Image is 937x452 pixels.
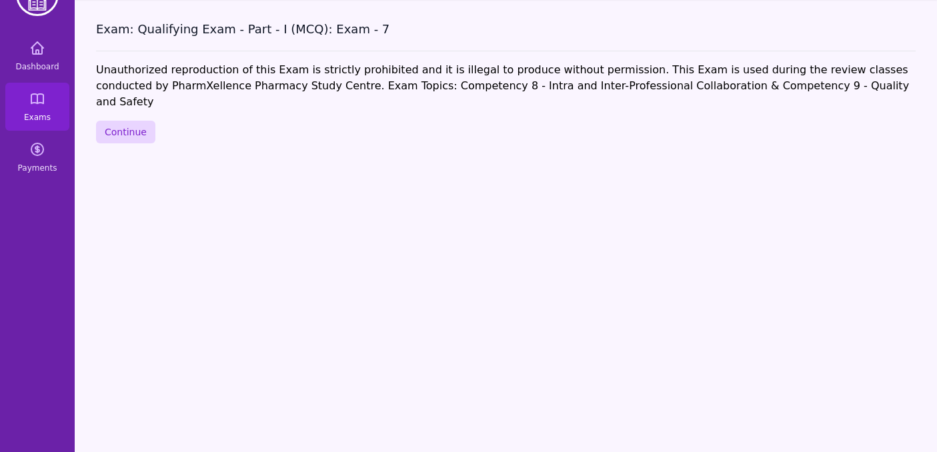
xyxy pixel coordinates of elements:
[5,83,69,131] a: Exams
[96,21,916,37] h3: Exam: Qualifying Exam - Part - I (MCQ): Exam - 7
[5,32,69,80] a: Dashboard
[96,62,916,110] div: Unauthorized reproduction of this Exam is strictly prohibited and it is illegal to produce withou...
[15,61,59,72] span: Dashboard
[5,133,69,181] a: Payments
[96,121,155,143] button: Continue
[18,163,57,173] span: Payments
[24,112,51,123] span: Exams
